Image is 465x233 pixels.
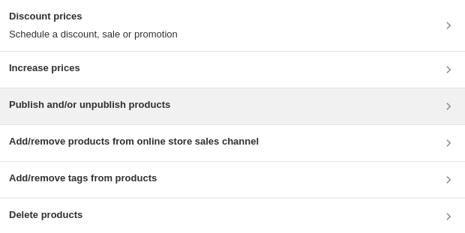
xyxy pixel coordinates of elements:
[9,61,80,76] h3: Increase prices
[9,208,82,223] h3: Delete products
[9,97,170,112] h3: Publish and/or unpublish products
[9,171,157,186] h3: Add/remove tags from products
[9,134,259,149] h3: Add/remove products from online store sales channel
[9,27,178,42] p: Schedule a discount, sale or promotion
[9,9,178,24] h3: Discount prices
